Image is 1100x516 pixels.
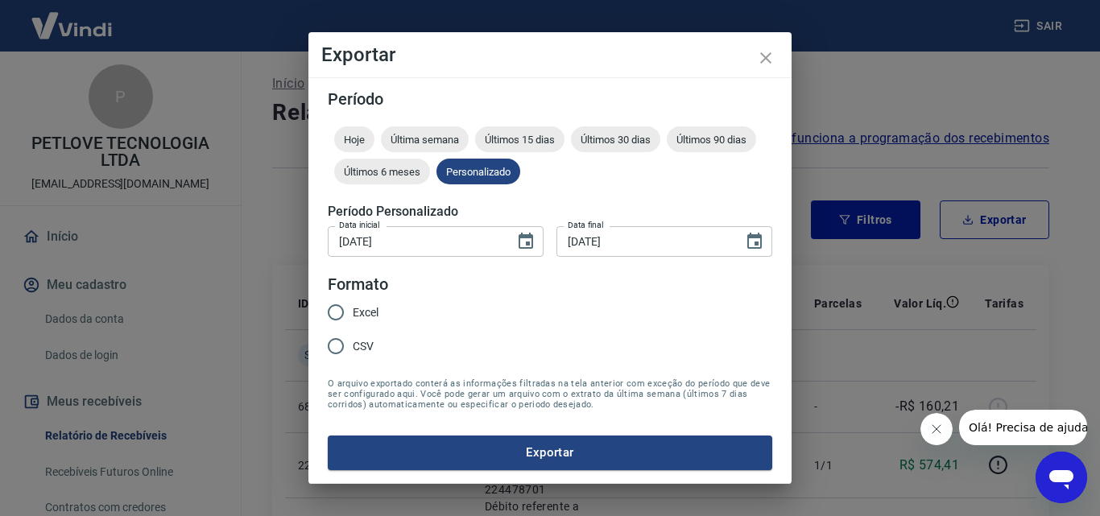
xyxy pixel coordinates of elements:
[436,166,520,178] span: Personalizado
[571,134,660,146] span: Últimos 30 dias
[328,226,503,256] input: DD/MM/YYYY
[10,11,135,24] span: Olá! Precisa de ajuda?
[381,126,469,152] div: Última semana
[571,126,660,152] div: Últimos 30 dias
[1036,452,1087,503] iframe: Botão para abrir a janela de mensagens
[667,134,756,146] span: Últimos 90 dias
[510,225,542,258] button: Choose date, selected date is 23 de ago de 2025
[475,126,564,152] div: Últimos 15 dias
[353,304,378,321] span: Excel
[959,410,1087,445] iframe: Mensagem da empresa
[328,378,772,410] span: O arquivo exportado conterá as informações filtradas na tela anterior com exceção do período que ...
[436,159,520,184] div: Personalizado
[334,166,430,178] span: Últimos 6 meses
[328,204,772,220] h5: Período Personalizado
[328,273,388,296] legend: Formato
[556,226,732,256] input: DD/MM/YYYY
[334,159,430,184] div: Últimos 6 meses
[746,39,785,77] button: close
[339,219,380,231] label: Data inicial
[920,413,953,445] iframe: Fechar mensagem
[353,338,374,355] span: CSV
[568,219,604,231] label: Data final
[475,134,564,146] span: Últimos 15 dias
[381,134,469,146] span: Última semana
[334,134,374,146] span: Hoje
[667,126,756,152] div: Últimos 90 dias
[321,45,779,64] h4: Exportar
[328,436,772,469] button: Exportar
[334,126,374,152] div: Hoje
[328,91,772,107] h5: Período
[738,225,771,258] button: Choose date, selected date is 25 de ago de 2025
